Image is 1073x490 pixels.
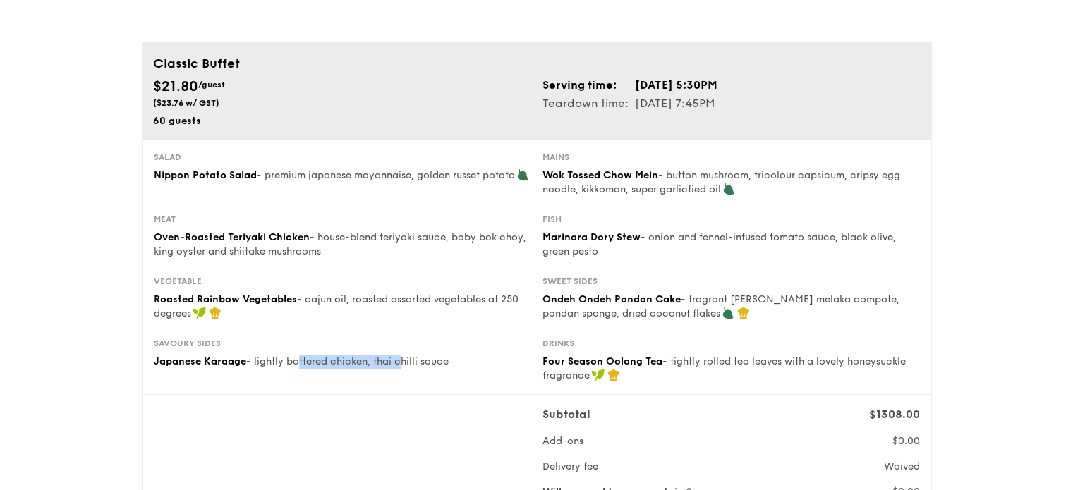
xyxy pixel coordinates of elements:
[542,152,920,163] div: Mains
[542,169,900,195] span: - button mushroom, tricolour capsicum, cripsy egg noodle, kikkoman, super garlicfied oil
[154,231,310,243] span: Oven-Roasted Teriyaki Chicken
[869,408,920,421] span: $1308.00
[153,114,531,128] div: 60 guests
[154,214,531,225] div: Meat
[154,231,526,257] span: - house-blend teriyaki sauce, baby bok choy, king oyster and shiitake mushrooms
[154,293,519,319] span: - cajun oil, roasted assorted vegetables at 250 degrees
[198,80,225,90] span: /guest
[154,338,531,349] div: Savoury sides
[634,94,718,113] td: [DATE] 7:45PM
[153,98,219,108] span: ($23.76 w/ GST)
[154,293,297,305] span: Roasted Rainbow Vegetables
[542,293,681,305] span: Ondeh Ondeh Pandan Cake
[154,169,257,181] span: Nippon Potato Salad
[542,169,658,181] span: Wok Tossed Chow Mein
[154,276,531,287] div: Vegetable
[153,54,921,73] div: Classic Buffet
[542,231,896,257] span: - onion and fennel-infused tomato sauce, black olive, green pesto
[246,355,449,367] span: - lightly battered chicken, thai chilli sauce
[193,307,207,319] img: icon-vegan.f8ff3823.svg
[634,76,718,94] td: [DATE] 5:30PM
[722,183,735,195] img: icon-vegetarian.fe4039eb.svg
[542,355,662,367] span: Four Season Oolong Tea
[542,293,899,319] span: - fragrant [PERSON_NAME] melaka compote, pandan sponge, dried coconut flakes
[154,152,531,163] div: Salad
[892,435,920,447] span: $0.00
[209,307,222,319] img: icon-chef-hat.a58ddaea.svg
[257,169,515,181] span: - premium japanese mayonnaise, golden russet potato
[542,460,598,472] span: Delivery fee
[153,78,198,95] span: $21.80
[516,169,529,181] img: icon-vegetarian.fe4039eb.svg
[542,76,634,94] td: Serving time:
[737,307,750,319] img: icon-chef-hat.a58ddaea.svg
[607,369,620,381] img: icon-chef-hat.a58ddaea.svg
[591,369,605,381] img: icon-vegan.f8ff3823.svg
[542,408,590,421] span: Subtotal
[154,355,246,367] span: Japanese Karaage
[542,435,583,447] span: Add-ons
[884,460,920,472] span: Waived
[542,338,920,349] div: Drinks
[542,214,920,225] div: Fish
[542,94,634,113] td: Teardown time:
[542,231,641,243] span: Marinara Dory Stew
[542,355,906,381] span: - tightly rolled tea leaves with a lovely honeysuckle fragrance
[542,276,920,287] div: Sweet sides
[722,307,734,319] img: icon-vegetarian.fe4039eb.svg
